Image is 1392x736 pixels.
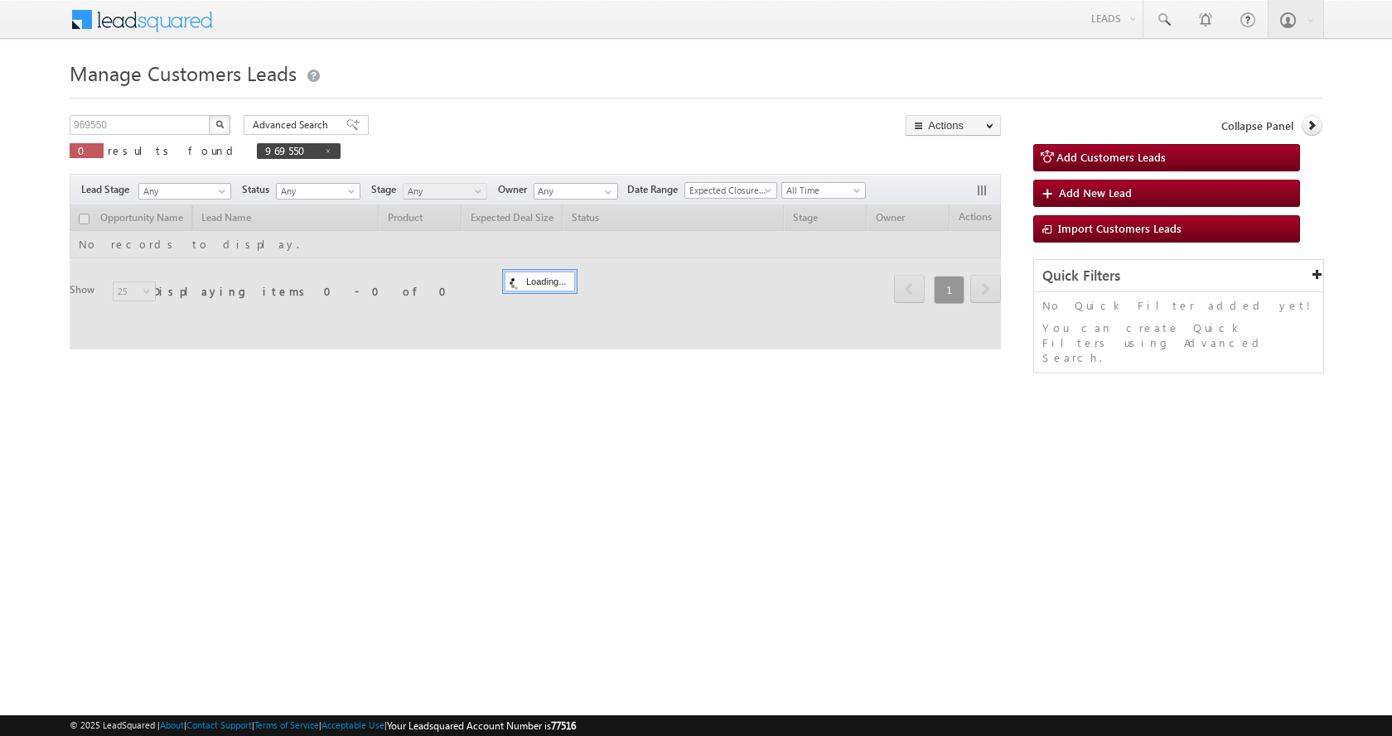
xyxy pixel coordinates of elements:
span: Date Range [627,182,684,197]
span: © 2025 LeadSquared | | | | | [70,718,576,734]
span: Status [242,182,276,197]
span: Import Customers Leads [1058,221,1182,235]
span: 0 [78,143,95,157]
span: Add New Lead [1059,185,1132,200]
a: Any [138,183,231,200]
input: Type to Search [534,183,618,200]
span: Expected Closure Date [685,183,771,198]
a: Show All Items [596,184,616,200]
a: Contact Support [186,719,252,730]
div: Quick Filters [1034,260,1323,292]
span: 969550 [265,143,316,157]
a: Terms of Service [254,719,319,730]
button: Actions [906,115,1001,136]
span: Owner [498,182,534,197]
a: All Time [781,182,866,199]
span: Stage [371,182,403,197]
span: Advanced Search [253,118,333,132]
span: Any [139,184,225,199]
span: Lead Stage [81,182,136,197]
a: About [160,719,184,730]
a: Expected Closure Date [684,182,777,199]
a: Acceptable Use [321,719,384,730]
p: You can create Quick Filters using Advanced Search. [1042,320,1315,365]
span: results found [108,143,239,157]
span: Any [277,184,355,199]
span: Add Customers Leads [1056,150,1166,164]
a: Any [276,183,360,200]
span: Your Leadsquared Account Number is [387,719,576,732]
div: Loading... [505,272,575,291]
span: Collapse Panel [1221,118,1293,133]
span: All Time [782,183,861,198]
p: No Quick Filter added yet! [1042,298,1315,313]
a: Any [403,183,487,200]
img: Search [215,120,224,128]
span: Any [404,184,482,199]
span: Manage Customers Leads [70,60,297,86]
span: 77516 [551,719,576,732]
